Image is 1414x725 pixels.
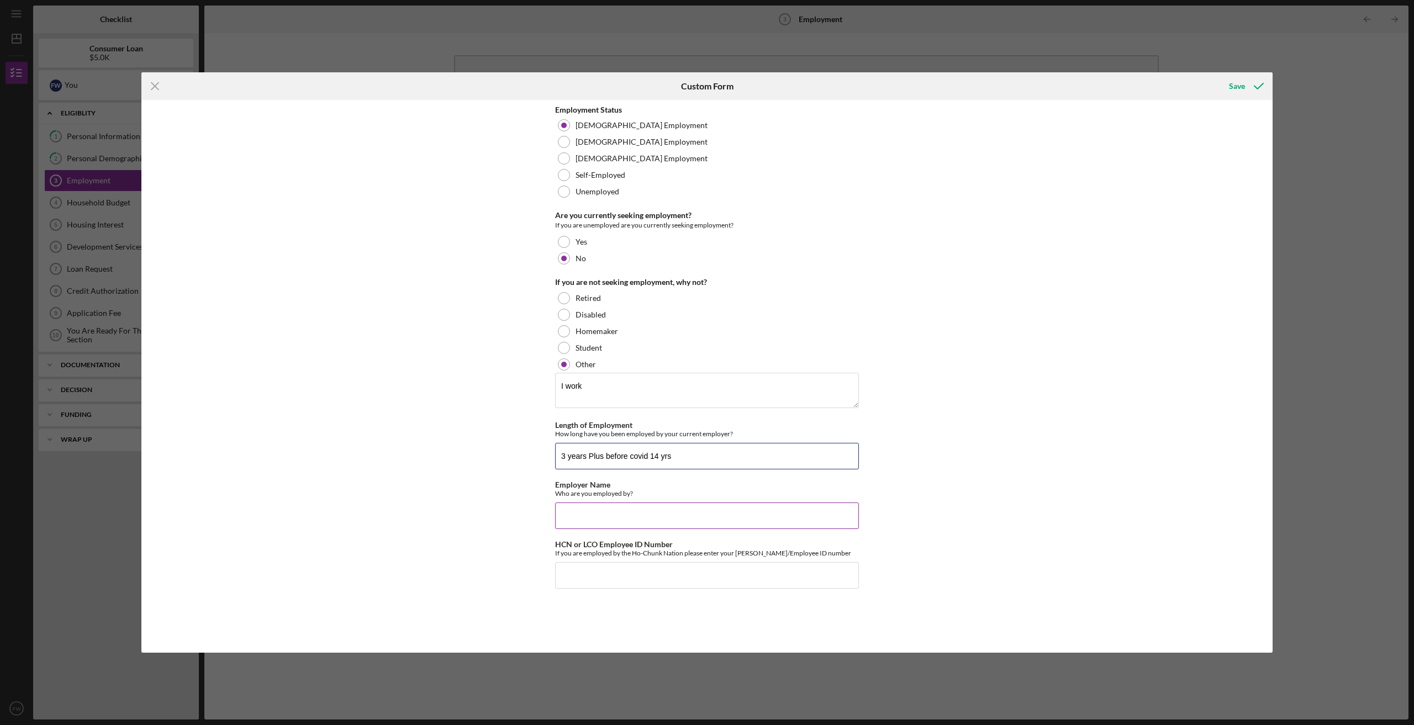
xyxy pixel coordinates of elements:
textarea: I work [555,373,859,408]
label: Retired [576,294,601,303]
label: Student [576,343,602,352]
div: If you are unemployed are you currently seeking employment? [555,220,859,231]
div: How long have you been employed by your current employer? [555,430,859,438]
div: Employment Status [555,105,859,114]
div: If you are not seeking employment, why not? [555,278,859,287]
div: If you are employed by the Ho-Chunk Nation please enter your [PERSON_NAME]/Employee ID number [555,549,859,557]
label: [DEMOGRAPHIC_DATA] Employment [576,137,708,146]
label: HCN or LCO Employee ID Number [555,539,673,549]
label: Yes [576,237,587,246]
label: [DEMOGRAPHIC_DATA] Employment [576,154,708,163]
label: No [576,254,586,263]
label: Other [576,360,596,369]
div: Are you currently seeking employment? [555,211,859,220]
div: Save [1229,75,1245,97]
label: Employer Name [555,480,610,489]
label: Length of Employment [555,420,632,430]
label: Homemaker [576,327,618,336]
label: Disabled [576,310,606,319]
label: Unemployed [576,187,619,196]
button: Save [1218,75,1273,97]
div: Who are you employed by? [555,489,859,498]
label: [DEMOGRAPHIC_DATA] Employment [576,121,708,130]
h6: Custom Form [681,81,734,91]
label: Self-Employed [576,171,625,179]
